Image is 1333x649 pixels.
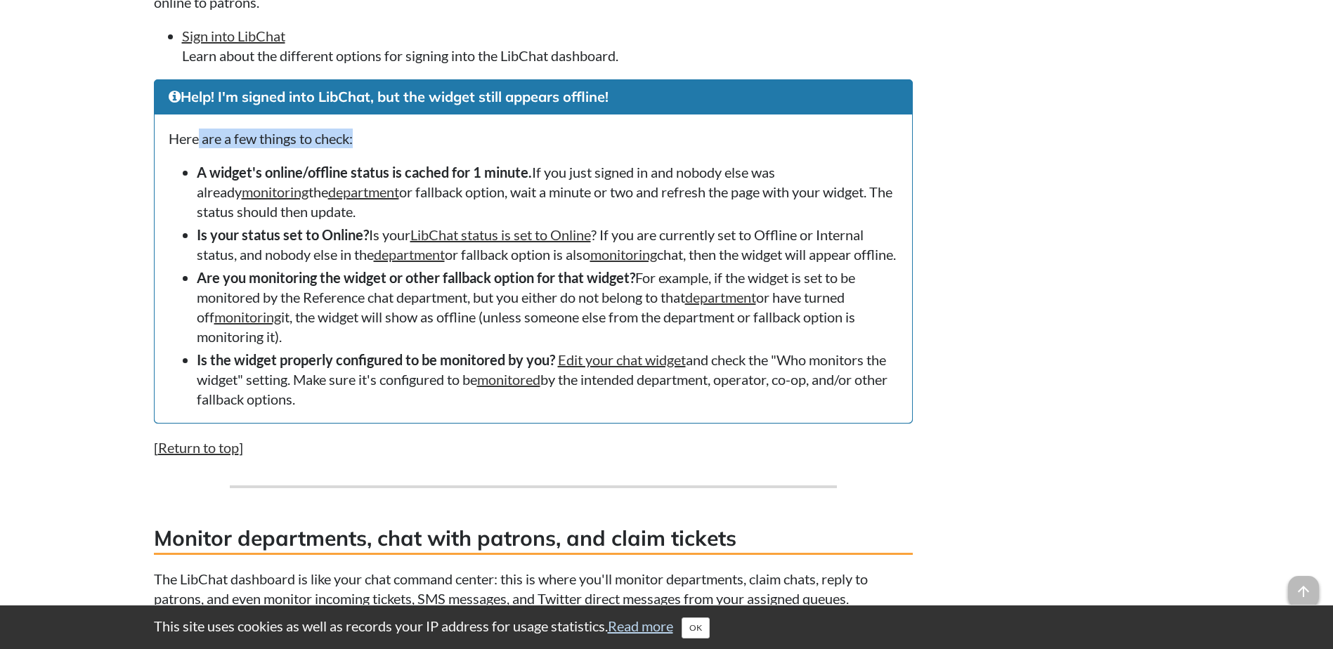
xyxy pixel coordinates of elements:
[154,523,913,555] h3: Monitor departments, chat with patrons, and claim tickets
[182,26,913,65] li: Learn about the different options for signing into the LibChat dashboard.
[410,226,591,243] a: LibChat status is set to Online
[197,162,898,221] li: If you just signed in and nobody else was already the or fallback option, wait a minute or two an...
[197,226,369,243] strong: Is your status set to Online?
[154,569,913,608] p: The LibChat dashboard is like your chat command center: this is where you'll monitor departments,...
[197,225,898,264] li: Is your ? If you are currently set to Offline or Internal status, and nobody else in the or fallb...
[214,308,281,325] a: monitoring
[197,269,635,286] strong: Are you monitoring the widget or other fallback option for that widget?
[197,268,898,346] li: For example, if the widget is set to be monitored by the Reference chat department, but you eithe...
[158,439,239,456] a: Return to top
[1288,577,1319,594] a: arrow_upward
[197,350,898,409] li: and check the "Who monitors the widget" setting. Make sure it's configured to be by the intended ...
[477,371,540,388] a: monitored
[558,351,686,368] a: Edit your chat widget
[140,616,1194,638] div: This site uses cookies as well as records your IP address for usage statistics.
[169,129,898,148] p: Here are a few things to check:
[182,27,285,44] a: Sign into LibChat
[242,183,308,200] a: monitoring
[374,246,445,263] a: department
[197,351,555,368] strong: Is the widget properly configured to be monitored by you?
[590,246,657,263] a: monitoring
[608,617,673,634] a: Read more
[685,289,756,306] a: department
[169,87,898,107] h4: Help! I'm signed into LibChat, but the widget still appears offline!
[197,164,532,181] strong: A widget's online/offline status is cached for 1 minute.
[328,183,399,200] a: department
[1288,576,1319,607] span: arrow_upward
[682,617,710,638] button: Close
[154,438,913,457] p: [ ]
